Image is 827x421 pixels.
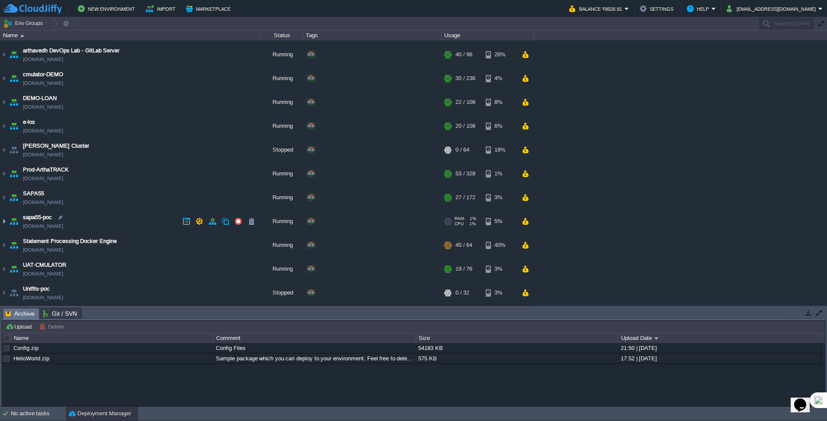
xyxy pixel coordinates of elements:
[791,386,818,412] iframe: chat widget
[23,261,66,269] a: UAT-CMULATOR
[11,407,65,421] div: No active tasks
[8,43,20,66] img: AMDAwAAAACH5BAEAAAAALAAAAAABAAEAAAICRAEAOw==
[260,281,303,304] div: Stopped
[455,221,464,227] span: CPU
[416,343,618,353] div: 54183 KB
[260,43,303,66] div: Running
[8,210,20,233] img: AMDAwAAAACH5BAEAAAAALAAAAAABAAEAAAICRAEAOw==
[23,246,63,254] a: [DOMAIN_NAME]
[687,3,712,14] button: Help
[23,150,63,159] a: [DOMAIN_NAME]
[486,67,514,90] div: 4%
[455,138,469,162] div: 0 / 64
[23,103,63,111] a: [DOMAIN_NAME]
[260,233,303,257] div: Running
[0,43,7,66] img: AMDAwAAAACH5BAEAAAAALAAAAAABAAEAAAICRAEAOw==
[20,35,24,37] img: AMDAwAAAACH5BAEAAAAALAAAAAABAAEAAAICRAEAOw==
[304,30,441,40] div: Tags
[23,237,117,246] a: Statement Processing Docker Engine
[640,3,676,14] button: Settings
[23,70,63,79] a: cmulator-DEMO
[260,30,303,40] div: Status
[23,174,63,183] a: [DOMAIN_NAME]
[214,333,416,343] div: Comment
[0,257,7,281] img: AMDAwAAAACH5BAEAAAAALAAAAAABAAEAAAICRAEAOw==
[455,43,472,66] div: 40 / 96
[39,323,67,330] button: Delete
[8,281,20,304] img: AMDAwAAAACH5BAEAAAAALAAAAAABAAEAAAICRAEAOw==
[0,67,7,90] img: AMDAwAAAACH5BAEAAAAALAAAAAABAAEAAAICRAEAOw==
[486,210,514,233] div: 5%
[23,142,89,150] a: [PERSON_NAME] Cluster
[8,114,20,138] img: AMDAwAAAACH5BAEAAAAALAAAAAABAAEAAAICRAEAOw==
[619,333,821,343] div: Upload Date
[260,91,303,114] div: Running
[23,46,119,55] a: arthavedh DevOps Lab - GitLab Server
[3,17,46,29] button: Env Groups
[8,67,20,90] img: AMDAwAAAACH5BAEAAAAALAAAAAABAAEAAAICRAEAOw==
[0,281,7,304] img: AMDAwAAAACH5BAEAAAAALAAAAAABAAEAAAICRAEAOw==
[486,43,514,66] div: 26%
[455,91,475,114] div: 22 / 108
[0,162,7,185] img: AMDAwAAAACH5BAEAAAAALAAAAAABAAEAAAICRAEAOw==
[146,3,178,14] button: Import
[260,162,303,185] div: Running
[260,67,303,90] div: Running
[486,114,514,138] div: 6%
[23,126,63,135] a: [DOMAIN_NAME]
[23,285,50,293] a: Unifits-poc
[260,114,303,138] div: Running
[260,186,303,209] div: Running
[260,138,303,162] div: Stopped
[455,67,475,90] div: 30 / 236
[486,186,514,209] div: 3%
[12,333,213,343] div: Name
[727,3,818,14] button: [EMAIL_ADDRESS][DOMAIN_NAME]
[23,222,63,230] a: [DOMAIN_NAME]
[8,186,20,209] img: AMDAwAAAACH5BAEAAAAALAAAAAABAAEAAAICRAEAOw==
[260,257,303,281] div: Running
[23,269,63,278] a: [DOMAIN_NAME]
[23,118,35,126] a: e-los
[619,353,820,363] div: 17:52 | [DATE]
[23,293,63,302] a: [DOMAIN_NAME]
[3,3,62,14] img: CloudJiffy
[0,210,7,233] img: AMDAwAAAACH5BAEAAAAALAAAAAABAAEAAAICRAEAOw==
[23,213,52,222] a: sapa55-poc
[214,343,415,353] div: Config Files
[455,257,472,281] div: 19 / 76
[0,186,7,209] img: AMDAwAAAACH5BAEAAAAALAAAAAABAAEAAAICRAEAOw==
[619,343,820,353] div: 21:50 | [DATE]
[13,345,38,351] a: Config.zip
[455,216,464,221] span: RAM
[486,257,514,281] div: 3%
[467,221,476,227] span: 1%
[455,233,472,257] div: 45 / 64
[8,91,20,114] img: AMDAwAAAACH5BAEAAAAALAAAAAABAAEAAAICRAEAOw==
[455,162,475,185] div: 53 / 328
[214,353,415,363] div: Sample package which you can deploy to your environment. Feel free to delete and upload a package...
[0,233,7,257] img: AMDAwAAAACH5BAEAAAAALAAAAAABAAEAAAICRAEAOw==
[455,114,475,138] div: 20 / 108
[6,323,34,330] button: Upload
[69,409,131,418] button: Deployment Manager
[8,138,20,162] img: AMDAwAAAACH5BAEAAAAALAAAAAABAAEAAAICRAEAOw==
[486,138,514,162] div: 18%
[486,281,514,304] div: 3%
[23,94,57,103] a: DEMO-LOAN
[486,233,514,257] div: 40%
[417,333,618,343] div: Size
[23,165,69,174] a: Prod-ArthaTRACK
[8,257,20,281] img: AMDAwAAAACH5BAEAAAAALAAAAAABAAEAAAICRAEAOw==
[468,216,476,221] span: 1%
[0,114,7,138] img: AMDAwAAAACH5BAEAAAAALAAAAAABAAEAAAICRAEAOw==
[1,30,260,40] div: Name
[23,189,44,198] span: SAPA55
